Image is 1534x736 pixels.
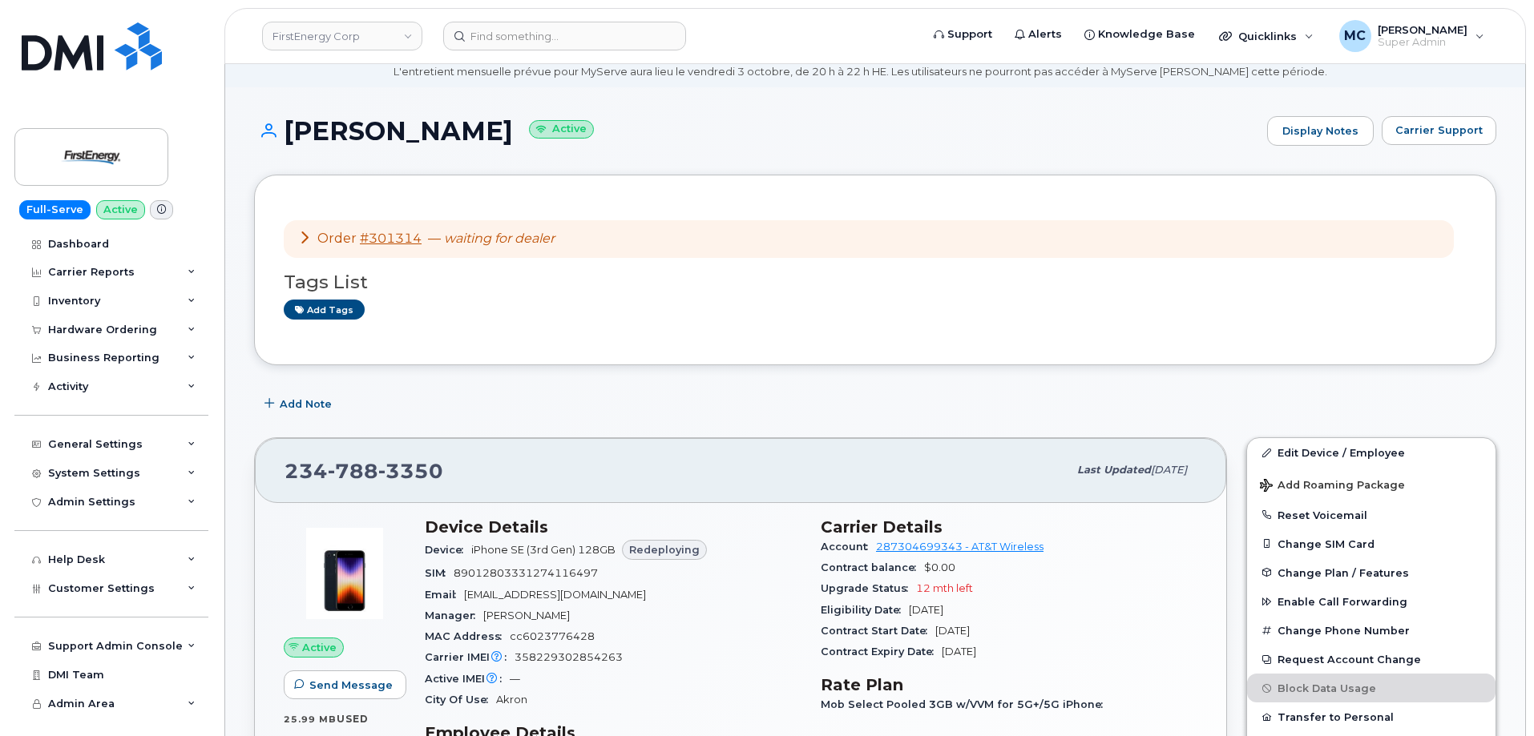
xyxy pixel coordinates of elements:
[1098,26,1195,42] span: Knowledge Base
[1260,479,1405,494] span: Add Roaming Package
[629,542,700,557] span: Redeploying
[1247,438,1496,467] a: Edit Device / Employee
[254,117,1259,145] h1: [PERSON_NAME]
[821,604,909,616] span: Eligibility Date
[425,630,510,642] span: MAC Address
[1395,123,1483,138] span: Carrier Support
[302,640,337,655] span: Active
[909,604,943,616] span: [DATE]
[425,517,801,537] h3: Device Details
[471,544,616,556] span: iPhone SE (3rd Gen) 128GB
[1247,702,1496,731] button: Transfer to Personal
[1378,36,1467,49] span: Super Admin
[496,694,527,706] span: Akron
[1247,645,1496,674] button: Request Account Change
[428,231,555,246] span: —
[1151,464,1187,476] span: [DATE]
[1247,529,1496,558] button: Change SIM Card
[444,231,555,246] em: waiting for dealer
[924,561,955,573] span: $0.00
[1278,596,1407,608] span: Enable Call Forwarding
[1003,18,1073,50] a: Alerts
[821,582,916,594] span: Upgrade Status
[360,231,422,246] a: #301314
[1247,468,1496,501] button: Add Roaming Package
[510,673,520,685] span: —
[942,646,976,658] span: [DATE]
[876,541,1044,553] a: 287304699343 - AT&T Wireless
[821,625,935,637] span: Contract Start Date
[337,713,369,725] span: used
[443,22,686,50] input: Find something...
[515,651,623,663] span: 358229302854263
[510,630,595,642] span: cc6023776428
[284,714,337,725] span: 25.99 MB
[1247,558,1496,587] button: Change Plan / Features
[1028,26,1062,42] span: Alerts
[425,567,454,579] span: SIM
[483,609,570,621] span: [PERSON_NAME]
[821,698,1111,710] span: Mob Select Pooled 3GB w/VVM for 5G+/5G iPhone
[821,561,924,573] span: Contract balance
[284,272,1467,292] h3: Tags List
[916,582,973,594] span: 12 mth left
[821,646,942,658] span: Contract Expiry Date
[425,609,483,621] span: Manager
[947,26,992,42] span: Support
[425,673,510,685] span: Active IMEI
[1378,23,1467,36] span: [PERSON_NAME]
[285,459,443,483] span: 234
[922,18,1003,50] a: Support
[284,670,406,699] button: Send Message
[454,567,598,579] span: 89012803331274116497
[254,389,345,418] button: Add Note
[1073,18,1206,50] a: Knowledge Base
[425,544,471,556] span: Device
[297,525,393,621] img: image20231002-3703462-1angbar.jpeg
[464,589,646,601] span: [EMAIL_ADDRESS][DOMAIN_NAME]
[1238,30,1297,42] span: Quicklinks
[1267,116,1374,147] a: Display Notes
[378,459,443,483] span: 3350
[821,517,1197,537] h3: Carrier Details
[280,396,332,412] span: Add Note
[309,678,393,693] span: Send Message
[821,541,876,553] span: Account
[1464,666,1522,724] iframe: Messenger Launcher
[1208,20,1325,52] div: Quicklinks
[1077,464,1151,476] span: Last updated
[1278,566,1409,578] span: Change Plan / Features
[1344,26,1366,46] span: MC
[317,231,357,246] span: Order
[328,459,378,483] span: 788
[821,675,1197,694] h3: Rate Plan
[529,120,594,139] small: Active
[284,300,365,320] a: Add tags
[425,651,515,663] span: Carrier IMEI
[1382,116,1496,145] button: Carrier Support
[425,694,496,706] span: City Of Use
[262,22,422,50] a: FirstEnergy Corp
[935,625,970,637] span: [DATE]
[1247,616,1496,645] button: Change Phone Number
[1328,20,1496,52] div: Marty Courter
[425,589,464,601] span: Email
[1247,501,1496,529] button: Reset Voicemail
[1247,587,1496,616] button: Enable Call Forwarding
[1247,674,1496,702] button: Block Data Usage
